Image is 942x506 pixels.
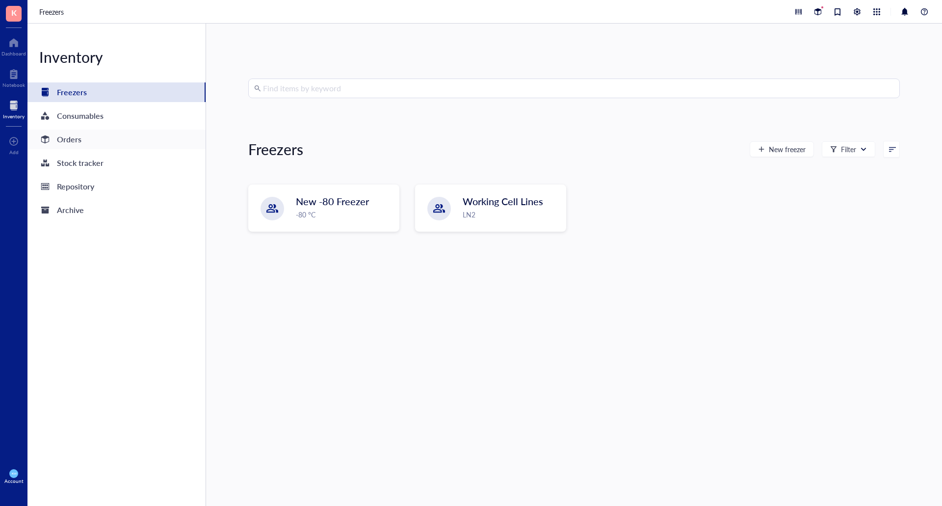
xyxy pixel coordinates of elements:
[2,82,25,88] div: Notebook
[1,35,26,56] a: Dashboard
[27,153,206,173] a: Stock tracker
[9,149,19,155] div: Add
[57,156,104,170] div: Stock tracker
[3,98,25,119] a: Inventory
[248,139,303,159] div: Freezers
[750,141,814,157] button: New freezer
[3,113,25,119] div: Inventory
[57,109,104,123] div: Consumables
[27,106,206,126] a: Consumables
[57,180,94,193] div: Repository
[39,6,66,17] a: Freezers
[841,144,856,155] div: Filter
[57,85,87,99] div: Freezers
[11,472,16,475] span: KW
[4,478,24,484] div: Account
[2,66,25,88] a: Notebook
[463,209,560,220] div: LN2
[27,82,206,102] a: Freezers
[11,6,17,19] span: K
[27,177,206,196] a: Repository
[57,133,81,146] div: Orders
[27,200,206,220] a: Archive
[296,209,393,220] div: -80 °C
[57,203,84,217] div: Archive
[769,145,806,153] span: New freezer
[296,194,369,208] span: New -80 Freezer
[27,47,206,67] div: Inventory
[27,130,206,149] a: Orders
[1,51,26,56] div: Dashboard
[463,194,543,208] span: Working Cell Lines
